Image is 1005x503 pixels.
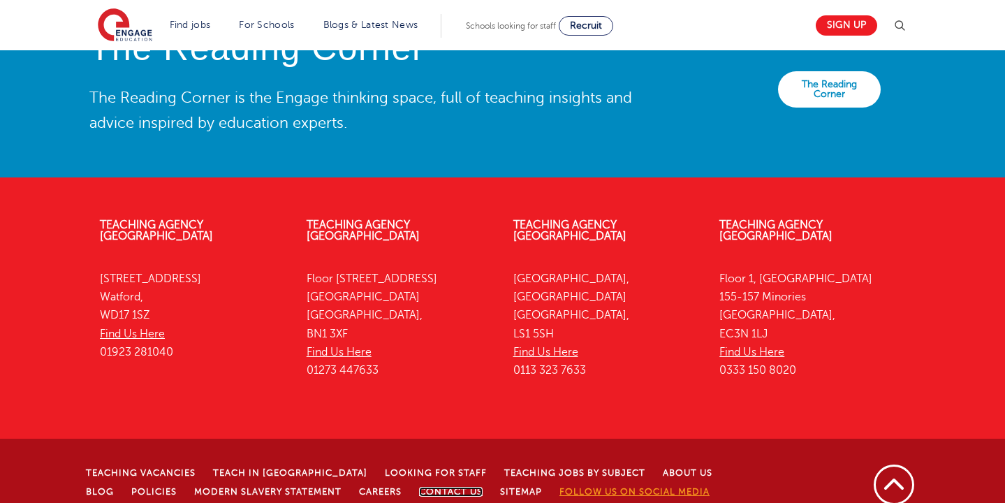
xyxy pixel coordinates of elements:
[194,487,342,497] a: Modern Slavery Statement
[500,487,542,497] a: Sitemap
[86,487,114,497] a: Blog
[719,270,905,380] p: Floor 1, [GEOGRAPHIC_DATA] 155-157 Minories [GEOGRAPHIC_DATA], EC3N 1LJ 0333 150 8020
[419,487,483,497] a: Contact Us
[213,468,367,478] a: Teach in [GEOGRAPHIC_DATA]
[170,20,211,30] a: Find jobs
[307,270,492,380] p: Floor [STREET_ADDRESS] [GEOGRAPHIC_DATA] [GEOGRAPHIC_DATA], BN1 3XF 01273 447633
[86,468,196,478] a: Teaching Vacancies
[100,270,286,361] p: [STREET_ADDRESS] Watford, WD17 1SZ 01923 281040
[559,16,613,36] a: Recruit
[89,85,643,136] p: The Reading Corner is the Engage thinking space, full of teaching insights and advice inspired by...
[570,20,602,31] span: Recruit
[513,346,578,358] a: Find Us Here
[239,20,294,30] a: For Schools
[100,219,213,242] a: Teaching Agency [GEOGRAPHIC_DATA]
[131,487,177,497] a: Policies
[385,468,487,478] a: Looking for staff
[663,468,712,478] a: About Us
[504,468,645,478] a: Teaching jobs by subject
[100,328,165,340] a: Find Us Here
[359,487,402,497] a: Careers
[307,219,420,242] a: Teaching Agency [GEOGRAPHIC_DATA]
[323,20,418,30] a: Blogs & Latest News
[719,346,784,358] a: Find Us Here
[719,219,832,242] a: Teaching Agency [GEOGRAPHIC_DATA]
[98,8,152,43] img: Engage Education
[307,346,372,358] a: Find Us Here
[816,15,877,36] a: Sign up
[466,21,556,31] span: Schools looking for staff
[513,219,626,242] a: Teaching Agency [GEOGRAPHIC_DATA]
[513,270,699,380] p: [GEOGRAPHIC_DATA], [GEOGRAPHIC_DATA] [GEOGRAPHIC_DATA], LS1 5SH 0113 323 7633
[559,487,710,497] a: Follow us on Social Media
[778,71,881,108] a: The Reading Corner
